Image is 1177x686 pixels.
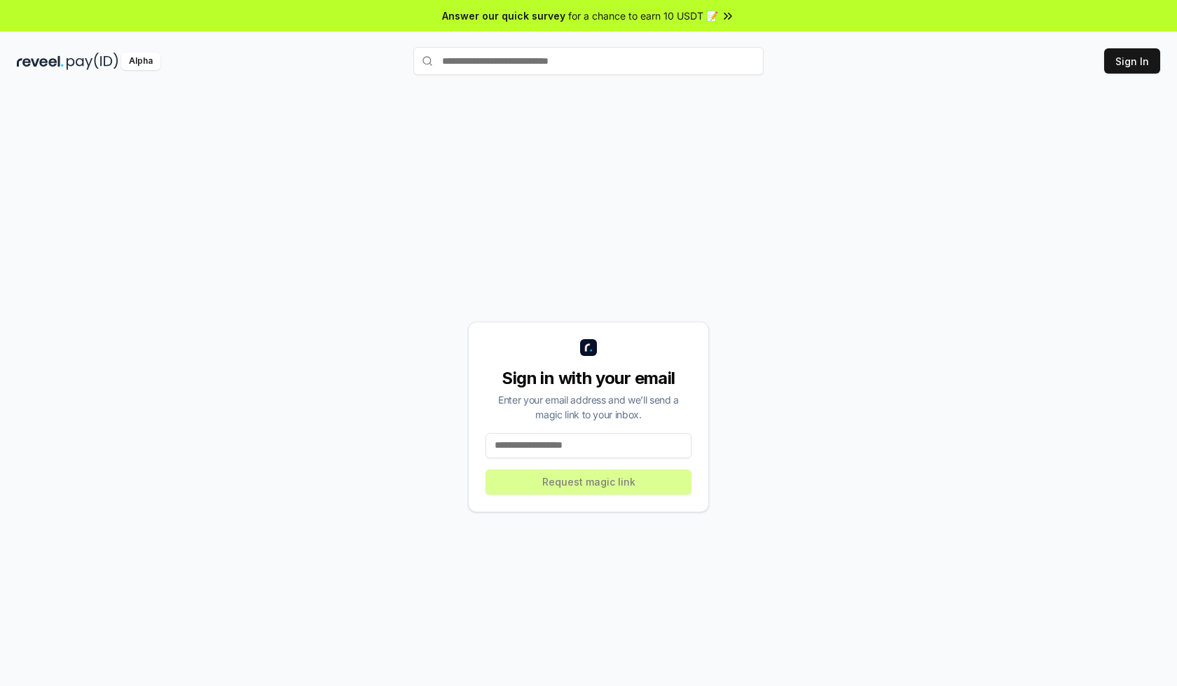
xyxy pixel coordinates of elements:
[568,8,718,23] span: for a chance to earn 10 USDT 📝
[121,53,160,70] div: Alpha
[67,53,118,70] img: pay_id
[442,8,565,23] span: Answer our quick survey
[17,53,64,70] img: reveel_dark
[486,392,691,422] div: Enter your email address and we’ll send a magic link to your inbox.
[486,367,691,390] div: Sign in with your email
[1104,48,1160,74] button: Sign In
[580,339,597,356] img: logo_small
